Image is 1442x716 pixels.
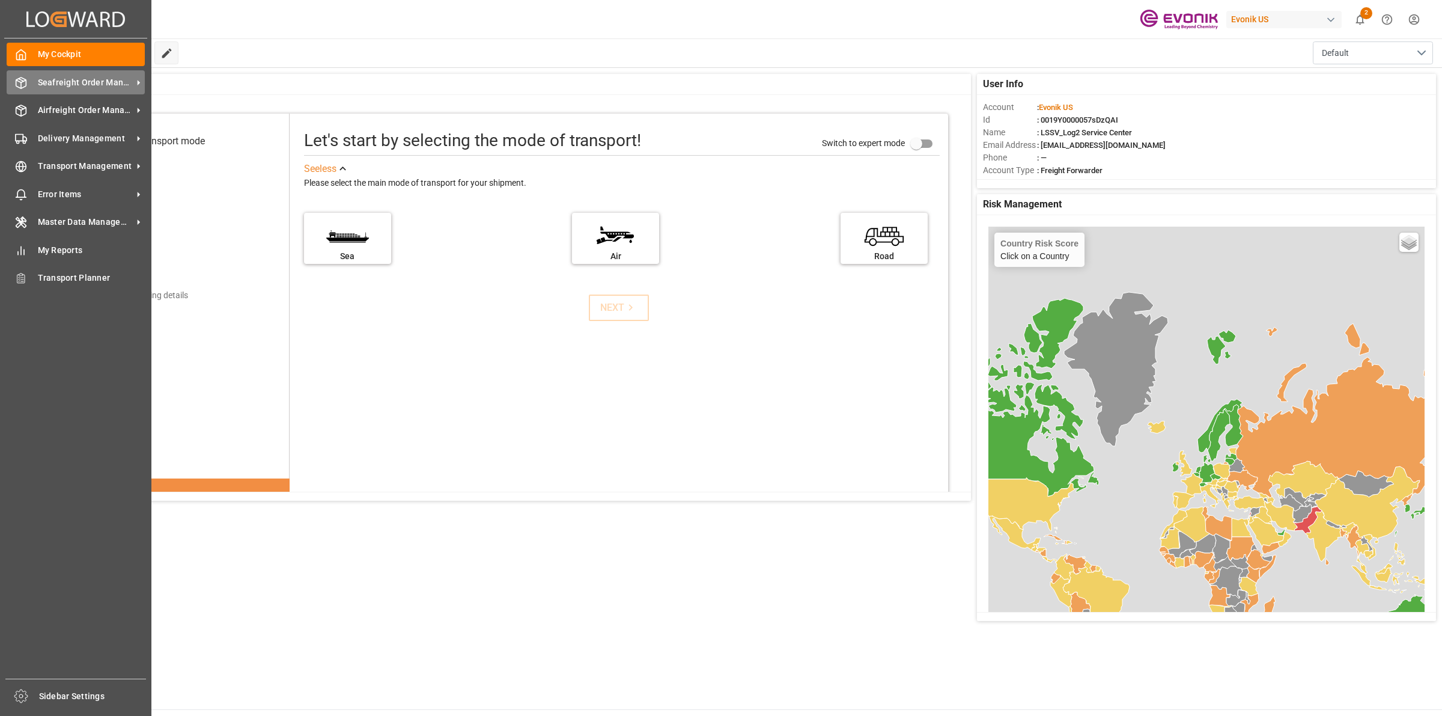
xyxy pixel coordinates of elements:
[1313,41,1433,64] button: open menu
[1399,233,1419,252] a: Layers
[113,289,188,302] div: Add shipping details
[1037,166,1103,175] span: : Freight Forwarder
[589,295,649,321] button: NEXT
[1039,103,1073,112] span: Evonik US
[983,77,1023,91] span: User Info
[38,160,133,173] span: Transport Management
[7,238,145,262] a: My Reports
[1037,103,1073,112] span: :
[304,176,940,191] div: Please select the main mode of transport for your shipment.
[39,690,147,703] span: Sidebar Settings
[1037,128,1132,137] span: : LSSV_Log2 Service Center
[38,48,145,61] span: My Cockpit
[38,216,133,228] span: Master Data Management
[38,76,133,89] span: Seafreight Order Management
[1000,239,1078,261] div: Click on a Country
[1037,153,1047,162] span: : —
[7,266,145,290] a: Transport Planner
[983,101,1037,114] span: Account
[1374,6,1401,33] button: Help Center
[304,128,641,153] div: Let's start by selecting the mode of transport!
[1226,11,1342,28] div: Evonik US
[38,272,145,284] span: Transport Planner
[983,114,1037,126] span: Id
[983,197,1062,212] span: Risk Management
[1140,9,1218,30] img: Evonik-brand-mark-Deep-Purple-RGB.jpeg_1700498283.jpeg
[38,244,145,257] span: My Reports
[983,139,1037,151] span: Email Address
[1322,47,1349,60] span: Default
[578,250,653,263] div: Air
[304,162,336,176] div: See less
[983,126,1037,139] span: Name
[983,151,1037,164] span: Phone
[7,43,145,66] a: My Cockpit
[310,250,385,263] div: Sea
[1037,115,1118,124] span: : 0019Y0000057sDzQAI
[600,301,637,315] div: NEXT
[38,132,133,145] span: Delivery Management
[1346,6,1374,33] button: show 2 new notifications
[38,104,133,117] span: Airfreight Order Management
[1360,7,1372,19] span: 2
[1226,8,1346,31] button: Evonik US
[847,250,922,263] div: Road
[822,138,905,148] span: Switch to expert mode
[983,164,1037,177] span: Account Type
[1037,141,1166,150] span: : [EMAIL_ADDRESS][DOMAIN_NAME]
[1000,239,1078,248] h4: Country Risk Score
[112,134,205,148] div: Select transport mode
[38,188,133,201] span: Error Items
